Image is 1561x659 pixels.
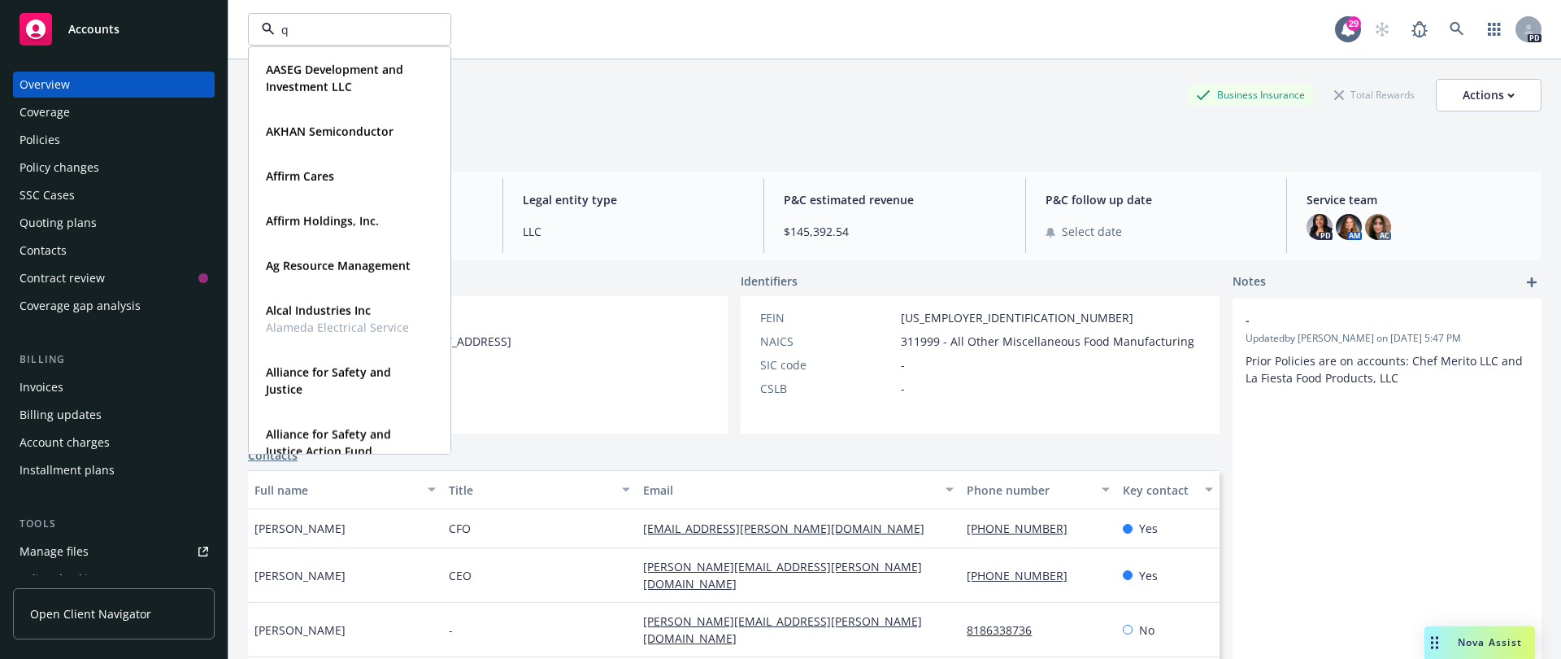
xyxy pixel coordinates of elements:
[13,566,215,592] a: Policy checking
[254,622,346,639] span: [PERSON_NAME]
[1307,214,1333,240] img: photo
[13,99,215,125] a: Coverage
[68,23,120,36] span: Accounts
[1424,626,1445,659] div: Drag to move
[408,333,511,350] span: [STREET_ADDRESS]
[901,309,1133,326] span: [US_EMPLOYER_IDENTIFICATION_NUMBER]
[1366,13,1398,46] a: Start snowing
[1233,299,1541,399] div: -Updatedby [PERSON_NAME] on [DATE] 5:47 PMPrior Policies are on accounts: Chef Merito LLC and La ...
[967,568,1081,583] a: [PHONE_NUMBER]
[13,210,215,236] a: Quoting plans
[967,482,1091,499] div: Phone number
[266,258,411,273] strong: Ag Resource Management
[643,521,937,536] a: [EMAIL_ADDRESS][PERSON_NAME][DOMAIN_NAME]
[1403,13,1436,46] a: Report a Bug
[20,293,141,319] div: Coverage gap analysis
[1246,331,1528,346] span: Updated by [PERSON_NAME] on [DATE] 5:47 PM
[266,213,379,229] strong: Affirm Holdings, Inc.
[760,380,894,397] div: CSLB
[1441,13,1473,46] a: Search
[13,430,215,456] a: Account charges
[20,265,105,291] div: Contract review
[1246,312,1486,329] span: -
[1478,13,1511,46] a: Switch app
[901,333,1194,350] span: 311999 - All Other Miscellaneous Food Manufacturing
[13,516,215,532] div: Tools
[20,127,60,153] div: Policies
[20,430,110,456] div: Account charges
[13,293,215,319] a: Coverage gap analysis
[643,482,936,499] div: Email
[20,99,70,125] div: Coverage
[523,191,745,208] span: Legal entity type
[30,605,151,622] span: Open Client Navigator
[960,470,1115,509] button: Phone number
[1424,626,1535,659] button: Nova Assist
[1188,85,1313,105] div: Business Insurance
[13,238,215,264] a: Contacts
[442,470,637,509] button: Title
[760,333,894,350] div: NAICS
[1246,353,1526,386] span: Prior Policies are on accounts: Chef Merito LLC and La Fiesta Food Products, LLC
[266,124,394,139] strong: AKHAN Semiconductor
[266,168,334,184] strong: Affirm Cares
[266,303,371,318] strong: Alcal Industries Inc
[1326,85,1423,105] div: Total Rewards
[13,182,215,208] a: SSC Cases
[266,319,409,336] span: Alameda Electrical Service
[13,374,215,400] a: Invoices
[901,356,905,373] span: -
[254,482,418,499] div: Full name
[20,72,70,98] div: Overview
[741,273,798,290] span: Identifiers
[1436,79,1541,111] button: Actions
[13,351,215,368] div: Billing
[1233,273,1266,292] span: Notes
[784,223,1006,240] span: $145,392.54
[449,482,612,499] div: Title
[20,566,102,592] div: Policy checking
[1365,214,1391,240] img: photo
[13,127,215,153] a: Policies
[449,622,453,639] span: -
[13,155,215,181] a: Policy changes
[967,521,1081,536] a: [PHONE_NUMBER]
[20,457,115,483] div: Installment plans
[637,470,960,509] button: Email
[643,613,922,646] a: [PERSON_NAME][EMAIL_ADDRESS][PERSON_NAME][DOMAIN_NAME]
[13,539,215,565] a: Manage files
[13,7,215,52] a: Accounts
[254,567,346,584] span: [PERSON_NAME]
[1522,273,1541,292] a: add
[20,182,75,208] div: SSC Cases
[266,364,391,397] strong: Alliance for Safety and Justice
[20,539,89,565] div: Manage files
[760,309,894,326] div: FEIN
[20,155,99,181] div: Policy changes
[1046,191,1267,208] span: P&C follow up date
[13,72,215,98] a: Overview
[784,191,1006,208] span: P&C estimated revenue
[275,21,418,38] input: Filter by keyword
[1307,191,1528,208] span: Service team
[1062,223,1122,240] span: Select date
[13,265,215,291] a: Contract review
[1139,567,1158,584] span: Yes
[523,223,745,240] span: LLC
[967,622,1045,638] a: 8186338736
[20,210,97,236] div: Quoting plans
[643,559,922,591] a: [PERSON_NAME][EMAIL_ADDRESS][PERSON_NAME][DOMAIN_NAME]
[1139,622,1154,639] span: No
[1116,470,1220,509] button: Key contact
[1139,520,1158,537] span: Yes
[13,457,215,483] a: Installment plans
[20,238,67,264] div: Contacts
[13,402,215,428] a: Billing updates
[266,62,403,94] strong: AASEG Development and Investment LLC
[254,520,346,537] span: [PERSON_NAME]
[1458,635,1522,649] span: Nova Assist
[1336,214,1362,240] img: photo
[449,520,471,537] span: CFO
[1346,13,1361,28] div: 29
[1463,80,1515,111] div: Actions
